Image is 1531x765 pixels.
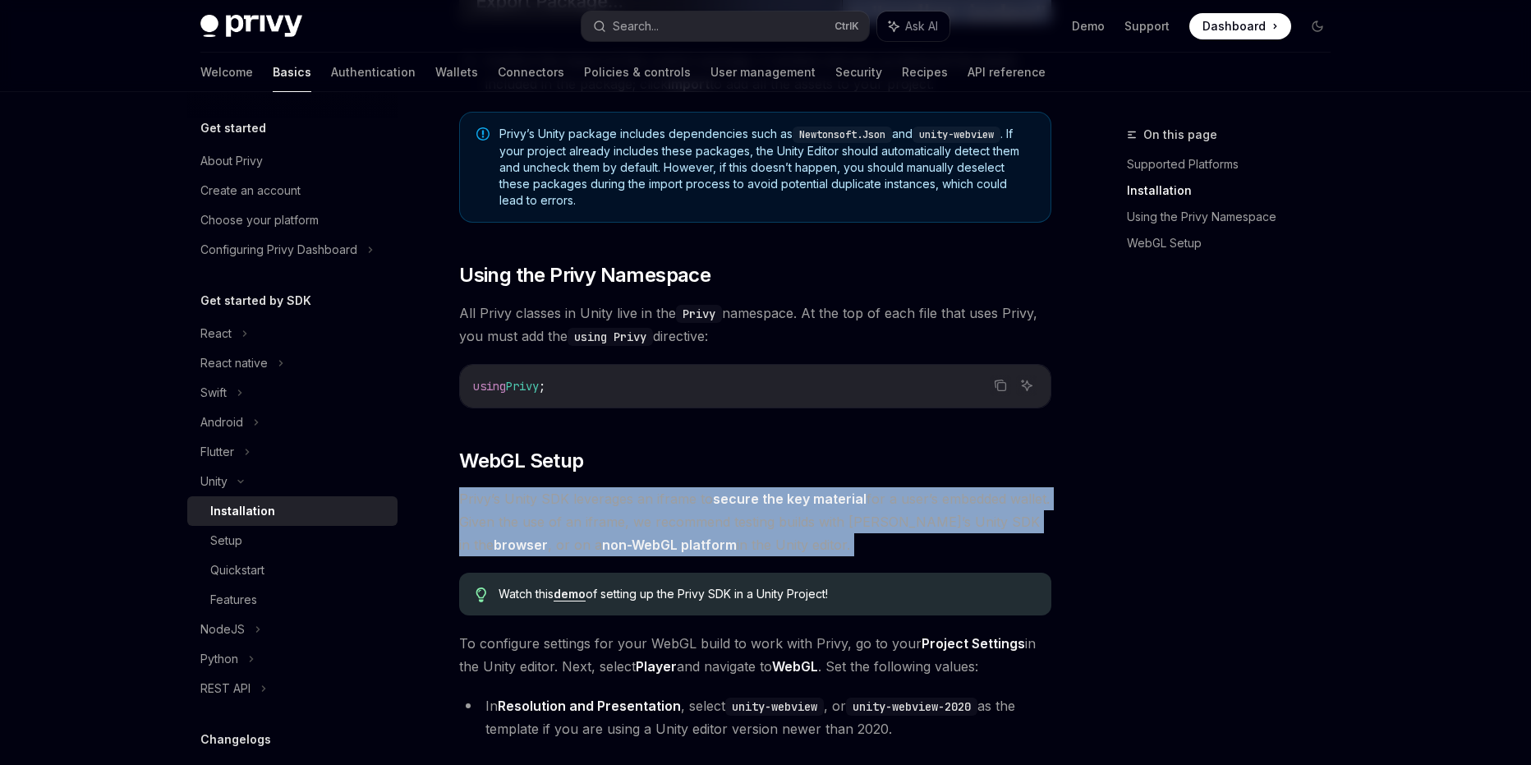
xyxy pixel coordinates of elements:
a: Policies & controls [584,53,691,92]
div: Installation [210,501,275,521]
a: Welcome [200,53,253,92]
code: unity-webview [725,698,824,716]
span: Ctrl K [834,20,859,33]
span: Privy [506,379,539,394]
div: REST API [200,679,251,698]
li: In , select , or as the template if you are using a Unity editor version newer than 2020. [459,694,1051,740]
span: To configure settings for your WebGL build to work with Privy, go to your in the Unity editor. Ne... [459,632,1051,678]
h5: Changelogs [200,730,271,749]
button: Ask AI [1016,375,1037,396]
strong: Resolution and Presentation [498,698,681,714]
div: About Privy [200,151,263,171]
div: Python [200,649,238,669]
a: Choose your platform [187,205,398,235]
button: Toggle dark mode [1304,13,1331,39]
a: demo [554,587,586,601]
span: using [473,379,506,394]
span: ; [539,379,545,394]
code: using Privy [568,328,653,346]
h5: Get started [200,118,266,138]
span: Privy’s Unity SDK leverages an iframe to for a user’s embedded wallet. Given the use of an iframe... [459,487,1051,556]
h5: Get started by SDK [200,291,311,311]
code: Newtonsoft.Json [793,127,892,143]
svg: Tip [476,588,487,602]
a: User management [710,53,816,92]
a: About Privy [187,146,398,176]
button: Ask AI [877,12,949,41]
a: Basics [273,53,311,92]
a: Supported Platforms [1127,151,1344,177]
div: Setup [210,531,242,551]
svg: Note [476,127,490,141]
span: On this page [1143,125,1217,145]
code: unity-webview [913,127,1000,143]
div: NodeJS [200,620,245,639]
strong: WebGL [772,658,818,675]
a: Recipes [902,53,948,92]
a: Dashboard [1189,13,1291,39]
div: React native [200,353,268,373]
strong: Player [636,658,677,675]
strong: non-WebGL platform [602,537,737,553]
div: Create an account [200,181,301,200]
div: React [200,324,232,343]
a: Installation [1127,177,1344,204]
div: Swift [200,383,227,403]
span: Using the Privy Namespace [459,262,710,288]
a: Support [1124,18,1170,35]
span: Ask AI [905,18,938,35]
a: Authentication [331,53,416,92]
a: Features [187,585,398,615]
a: secure the key material [713,491,867,508]
div: Quickstart [210,560,264,580]
strong: Project Settings [922,635,1025,652]
button: Copy the contents from the code block [990,375,1011,396]
a: Quickstart [187,555,398,585]
span: All Privy classes in Unity live in the namespace. At the top of each file that uses Privy, you mu... [459,302,1051,348]
div: Choose your platform [200,210,319,230]
div: Unity [200,472,228,491]
code: Privy [676,305,722,323]
a: Create an account [187,176,398,205]
span: WebGL Setup [459,448,583,474]
a: Demo [1072,18,1105,35]
span: Watch this of setting up the Privy SDK in a Unity Project! [499,586,1035,602]
strong: browser [494,537,548,553]
img: dark logo [200,15,302,38]
a: Security [835,53,882,92]
a: API reference [968,53,1046,92]
a: Installation [187,496,398,526]
code: unity-webview-2020 [846,698,977,716]
a: Using the Privy Namespace [1127,204,1344,230]
div: Configuring Privy Dashboard [200,240,357,260]
a: Setup [187,526,398,555]
div: Flutter [200,442,234,462]
div: Android [200,412,243,432]
div: Features [210,590,257,610]
a: Wallets [435,53,478,92]
span: Privy’s Unity package includes dependencies such as and . If your project already includes these ... [499,126,1034,209]
div: Search... [613,16,659,36]
span: Dashboard [1202,18,1266,35]
a: Connectors [498,53,564,92]
a: WebGL Setup [1127,230,1344,256]
button: Search...CtrlK [582,12,869,41]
